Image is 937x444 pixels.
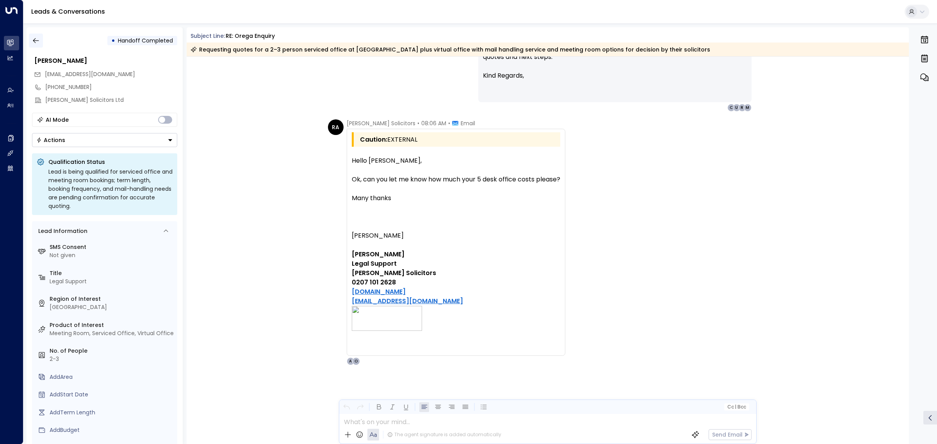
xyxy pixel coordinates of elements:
a: [DOMAIN_NAME] [352,287,406,297]
div: Actions [36,137,65,144]
label: Region of Interest [50,295,174,303]
div: • [111,34,115,48]
label: Product of Interest [50,321,174,329]
div: M [744,104,752,112]
span: • [448,119,450,127]
button: Undo [342,402,351,412]
span: [PERSON_NAME] [352,250,404,259]
div: Lead Information [36,227,87,235]
span: Ok, can you let me know how much your 5 desk office costs please? [352,175,560,184]
a: Leads & Conversations [31,7,105,16]
div: AddArea [50,373,174,381]
div: Button group with a nested menu [32,133,177,147]
div: EXTERNAL [360,135,558,144]
div: Lead is being qualified for serviced office and meeting room bookings; term length, booking frequ... [48,167,173,210]
div: C [727,104,735,112]
button: Cc|Bcc [724,403,749,411]
label: No. of People [50,347,174,355]
div: Requesting quotes for a 2–3 person serviced office at [GEOGRAPHIC_DATA] plus virtual office with ... [191,46,710,53]
label: Title [50,269,174,277]
div: AI Mode [46,116,69,124]
div: R [738,104,746,112]
span: Email [461,119,475,127]
span: Caution: [360,135,387,144]
p: Qualification Status [48,158,173,166]
span: [PERSON_NAME] Solicitors [347,119,415,127]
div: The agent signature is added automatically [387,431,501,438]
div: Meeting Room, Serviced Office, Virtual Office [50,329,174,337]
button: Redo [355,402,365,412]
span: Hello [PERSON_NAME], [352,156,422,165]
span: [PERSON_NAME] [352,231,404,240]
div: [PHONE_NUMBER] [45,83,177,91]
div: AddTerm Length [50,408,174,417]
span: Cc Bcc [727,404,746,410]
label: SMS Consent [50,243,174,251]
div: AddBudget [50,426,174,434]
span: Kind Regards, [483,71,524,80]
div: [GEOGRAPHIC_DATA] [50,303,174,311]
span: Legal Support [352,259,397,268]
div: RE: Orega Enquiry [226,32,275,40]
span: Subject Line: [191,32,225,40]
div: [PERSON_NAME] [34,56,177,66]
button: Actions [32,133,177,147]
div: 2-3 [50,355,174,363]
span: Many thanks [352,194,391,203]
span: info@reenanderson.com [45,70,135,78]
span: 0207 101 2628 [352,278,396,287]
span: Handoff Completed [118,37,173,44]
div: AddStart Date [50,391,174,399]
span: [EMAIL_ADDRESS][DOMAIN_NAME] [45,70,135,78]
div: Not given [50,251,174,259]
div: RA [328,119,344,135]
span: | [735,404,736,410]
div: U [733,104,741,112]
span: [PERSON_NAME] Solicitors [352,268,436,278]
div: [PERSON_NAME] Solicitors Ltd [45,96,177,104]
a: [EMAIL_ADDRESS][DOMAIN_NAME] [352,297,463,306]
span: • [417,119,419,127]
img: image001.png@01DC0865.363FC420 [352,306,422,330]
div: O [352,357,360,365]
div: A [347,357,354,365]
span: 08:06 AM [421,119,446,127]
div: Legal Support [50,277,174,286]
